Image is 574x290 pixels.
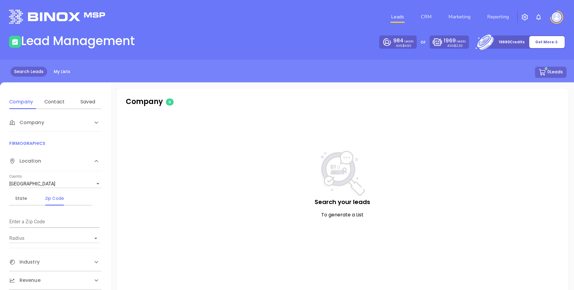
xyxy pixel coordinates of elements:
span: Industry [9,258,40,266]
div: Company [9,114,101,132]
span: 984 [393,37,403,44]
img: logo [9,10,105,24]
span: Company [9,119,44,126]
p: Company [126,96,274,107]
div: [GEOGRAPHIC_DATA] [9,179,101,189]
a: Search Leads [11,67,47,77]
a: My Lists [50,67,74,77]
button: 0Leads [535,67,566,78]
span: Revenue [9,277,41,284]
span: 0 [166,99,174,105]
p: or [421,38,426,46]
span: Location [9,157,41,165]
label: Country [9,175,22,179]
a: Reporting [485,11,511,23]
img: iconSetting [521,14,528,21]
h1: Lead Management [21,34,135,48]
p: Leads [393,37,414,44]
div: State [9,195,33,202]
button: Get More [529,36,565,48]
a: Leads [389,11,406,23]
button: Open [92,234,100,243]
p: Leads [444,37,466,44]
p: FIRMOGRAPHICS [9,140,101,147]
div: Revenue [9,271,101,289]
img: user [552,12,561,22]
div: Industry [9,253,101,271]
a: CRM [418,11,434,23]
div: Company [9,98,33,105]
div: Zip Code [43,195,66,202]
p: AVG [396,44,411,47]
div: Contact [43,98,66,105]
p: AVG [447,44,463,47]
span: $2.30 [454,44,463,48]
a: Marketing [446,11,473,23]
div: Location [9,151,101,171]
span: $4.60 [403,44,411,48]
p: Search your leads [129,197,556,206]
img: iconNotification [535,14,542,21]
div: Saved [76,98,100,105]
img: NoSearch [320,151,365,197]
span: 1969 [444,37,455,44]
p: 19690 Credits [499,39,524,45]
p: To generate a List [129,211,556,218]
